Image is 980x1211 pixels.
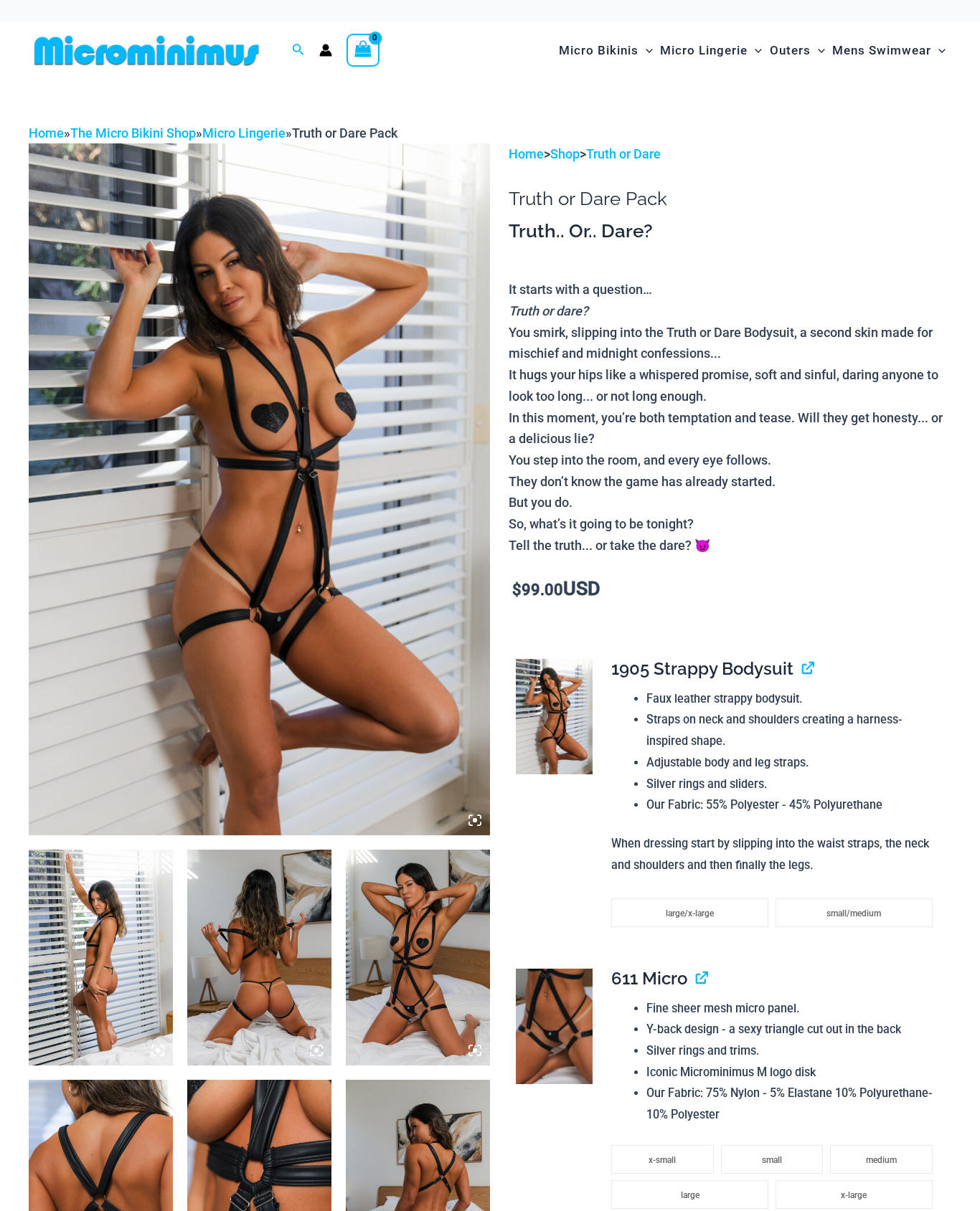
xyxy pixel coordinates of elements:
p: USD [509,579,951,601]
img: MM SHOP LOGO FLAT [29,34,265,67]
a: Micro LingerieMenu ToggleMenu Toggle [656,29,765,72]
span: x-small [649,1155,676,1165]
img: Truth or Dare Black 1905 Bodysuit 611 Micro [346,850,490,1065]
span: small [762,1155,782,1165]
a: Search icon link [292,42,305,60]
li: Iconic Microminimus M logo disk [646,1062,940,1083]
span: 611 Micro [611,968,687,989]
span: Menu Toggle [811,32,825,69]
img: Truth or Dare Black 1905 Bodysuit 611 Micro [187,850,331,1065]
a: Micro Lingerie [202,125,286,141]
span: Mens Swimwear [832,32,931,69]
li: Silver rings and trims. [646,1040,940,1062]
p: When dressing start by slipping into the waist straps, the neck and shoulders and then finally th... [611,833,940,875]
h3: Truth.. Or.. Dare? [509,219,951,244]
li: Straps on neck and shoulders creating a harness-inspired shape. [646,709,940,751]
a: Micro BikinisMenu ToggleMenu Toggle [555,29,656,72]
a: View Shopping Cart, empty [347,34,380,67]
span: large/x-large [666,908,714,918]
a: The Micro Bikini Shop [70,125,196,141]
p: > > [509,143,951,165]
span: Micro Bikinis [559,32,639,69]
li: x-small [611,1145,714,1174]
img: Truth Or Dare Black Micro 02 [516,969,593,1084]
a: Shop [550,146,580,161]
a: Mens SwimwearMenu ToggleMenu Toggle [829,29,949,72]
li: Fine sheer mesh micro panel. [646,998,940,1020]
span: » » » [29,125,397,141]
li: Adjustable body and leg straps. [646,752,940,774]
img: Truth or Dare Black 1905 Bodysuit 611 Micro [29,143,490,835]
i: Truth or dare? [509,303,588,318]
a: OutersMenu ToggleMenu Toggle [766,29,829,72]
li: x-large [776,1180,933,1209]
li: small [721,1145,824,1174]
h1: Truth or Dare Pack [509,188,951,210]
p: It starts with a question… You smirk, slipping into the Truth or Dare Bodysuit, a second skin mad... [509,279,951,556]
a: Home [29,125,64,141]
span: 1905 Strappy Bodysuit [611,658,793,679]
span: large [681,1190,699,1200]
li: Faux leather strappy bodysuit. [646,688,940,710]
li: Our Fabric: 75% Nylon - 5% Elastane 10% Polyurethane- 10% Polyester [646,1083,940,1125]
span: Menu Toggle [748,32,762,69]
span: Truth or Dare Pack [292,125,397,141]
span: small/medium [826,908,881,918]
li: Our Fabric: 55% Polyester - 45% Polyurethane [646,794,940,816]
span: Menu Toggle [639,32,653,69]
span: $ [512,581,522,599]
li: medium [830,1145,933,1174]
li: large/x-large [611,898,768,927]
li: large [611,1180,768,1209]
a: Truth or Dare [586,146,661,161]
li: Silver rings and sliders. [646,774,940,795]
a: Account icon link [319,44,332,57]
span: x-large [841,1190,867,1200]
img: Truth or Dare Black 1905 Bodysuit 611 Micro [29,850,173,1065]
nav: Site Navigation [553,27,951,75]
span: Outers [770,32,811,69]
li: small/medium [776,898,933,927]
span: Menu Toggle [931,32,946,69]
a: Home [509,146,544,161]
bdi: 99.00 [512,581,563,599]
img: Truth or Dare Black 1905 Bodysuit 611 Micro [516,659,593,774]
li: Y-back design - a sexy triangle cut out in the back [646,1019,940,1040]
span: Micro Lingerie [660,32,748,69]
span: medium [866,1155,897,1165]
